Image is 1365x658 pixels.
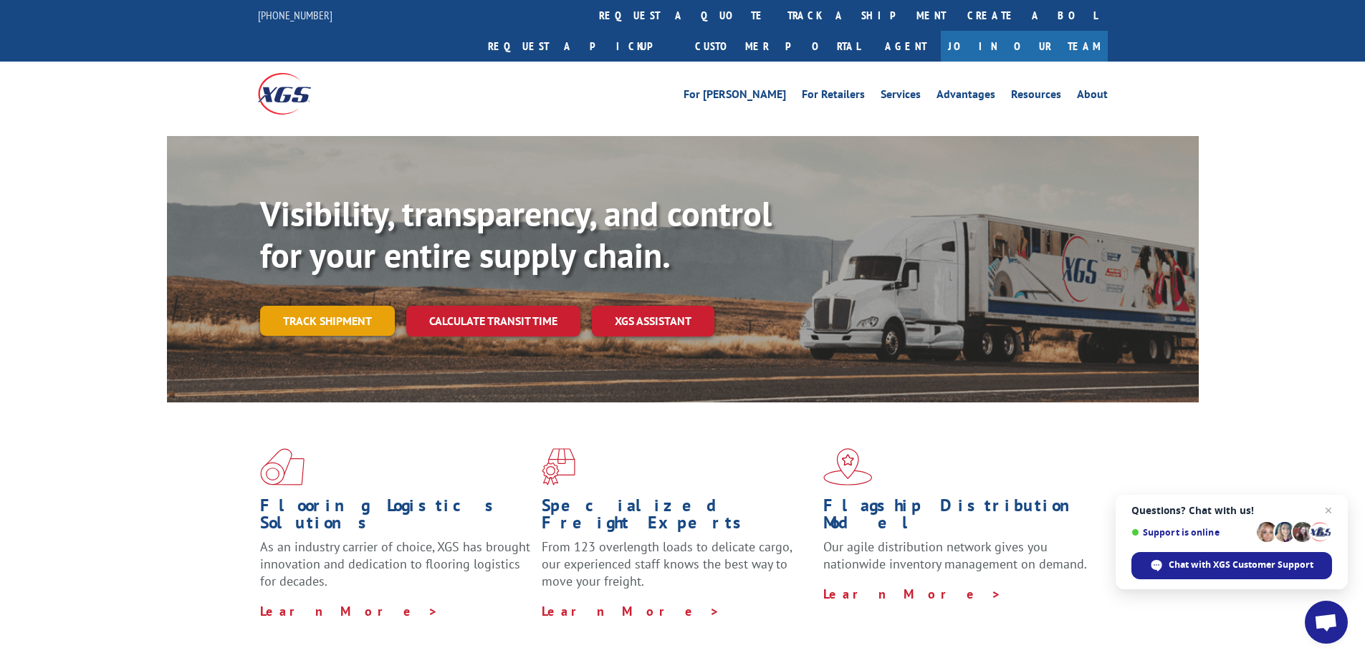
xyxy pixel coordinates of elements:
a: Open chat [1305,601,1348,644]
span: Our agile distribution network gives you nationwide inventory management on demand. [823,538,1087,572]
span: As an industry carrier of choice, XGS has brought innovation and dedication to flooring logistics... [260,538,530,589]
p: From 123 overlength loads to delicate cargo, our experienced staff knows the best way to move you... [542,538,813,602]
a: Advantages [937,89,995,105]
a: Learn More > [260,603,439,619]
b: Visibility, transparency, and control for your entire supply chain. [260,191,772,277]
a: Customer Portal [684,31,871,62]
span: Support is online [1131,527,1252,538]
img: xgs-icon-flagship-distribution-model-red [823,448,873,485]
a: For Retailers [802,89,865,105]
a: Learn More > [823,586,1002,602]
span: Questions? Chat with us! [1131,505,1332,516]
span: Chat with XGS Customer Support [1169,558,1313,571]
a: [PHONE_NUMBER] [258,8,332,22]
h1: Flooring Logistics Solutions [260,497,531,538]
a: Learn More > [542,603,720,619]
img: xgs-icon-total-supply-chain-intelligence-red [260,448,305,485]
img: xgs-icon-focused-on-flooring-red [542,448,575,485]
a: About [1077,89,1108,105]
span: Chat with XGS Customer Support [1131,552,1332,579]
h1: Specialized Freight Experts [542,497,813,538]
a: Resources [1011,89,1061,105]
a: Agent [871,31,941,62]
a: XGS ASSISTANT [592,306,714,337]
a: Track shipment [260,306,395,336]
a: Join Our Team [941,31,1108,62]
a: Request a pickup [477,31,684,62]
a: For [PERSON_NAME] [684,89,786,105]
a: Calculate transit time [406,306,580,337]
a: Services [881,89,921,105]
h1: Flagship Distribution Model [823,497,1094,538]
